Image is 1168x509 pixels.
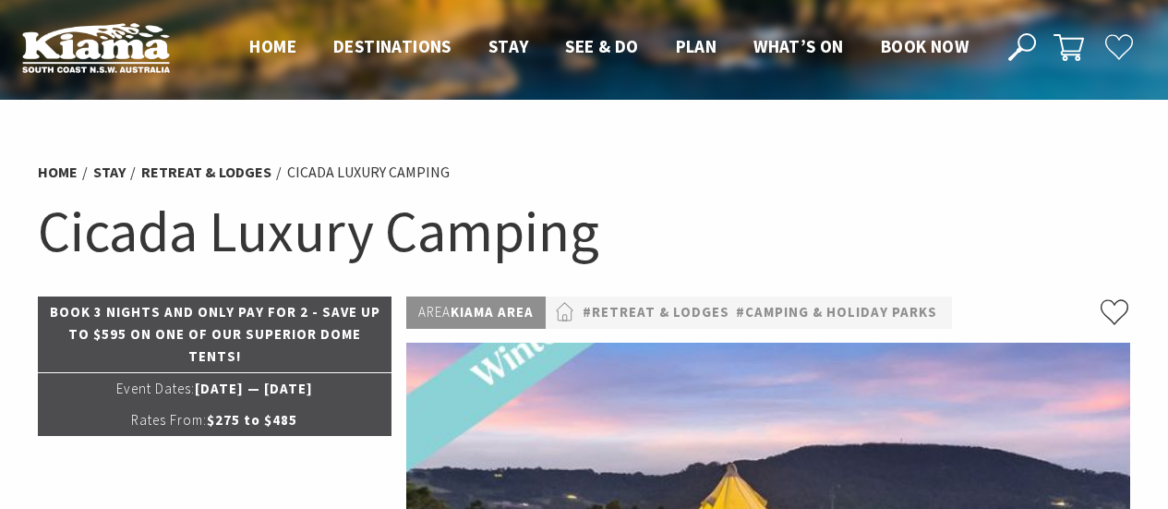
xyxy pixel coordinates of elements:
span: Stay [488,35,529,57]
a: Home [38,163,78,182]
span: See & Do [565,35,638,57]
a: Retreat & Lodges [141,163,271,182]
p: $275 to $485 [38,405,392,436]
span: Home [249,35,296,57]
a: Stay [93,163,126,182]
span: Plan [676,35,717,57]
nav: Main Menu [231,32,987,63]
a: #Retreat & Lodges [583,301,729,324]
p: [DATE] — [DATE] [38,373,392,405]
a: #Camping & Holiday Parks [736,301,937,324]
img: Kiama Logo [22,22,170,73]
span: Destinations [333,35,452,57]
p: Book 3 nights and only pay for 2 - save up to $595 on one of our superior dome tents! [38,297,392,372]
span: Area [418,303,451,321]
span: Rates From: [131,411,207,429]
span: Book now [881,35,969,57]
span: Event Dates: [116,380,195,397]
p: Kiama Area [406,297,546,329]
span: What’s On [753,35,844,57]
h1: Cicada Luxury Camping [38,194,1131,269]
li: Cicada Luxury Camping [287,161,450,185]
